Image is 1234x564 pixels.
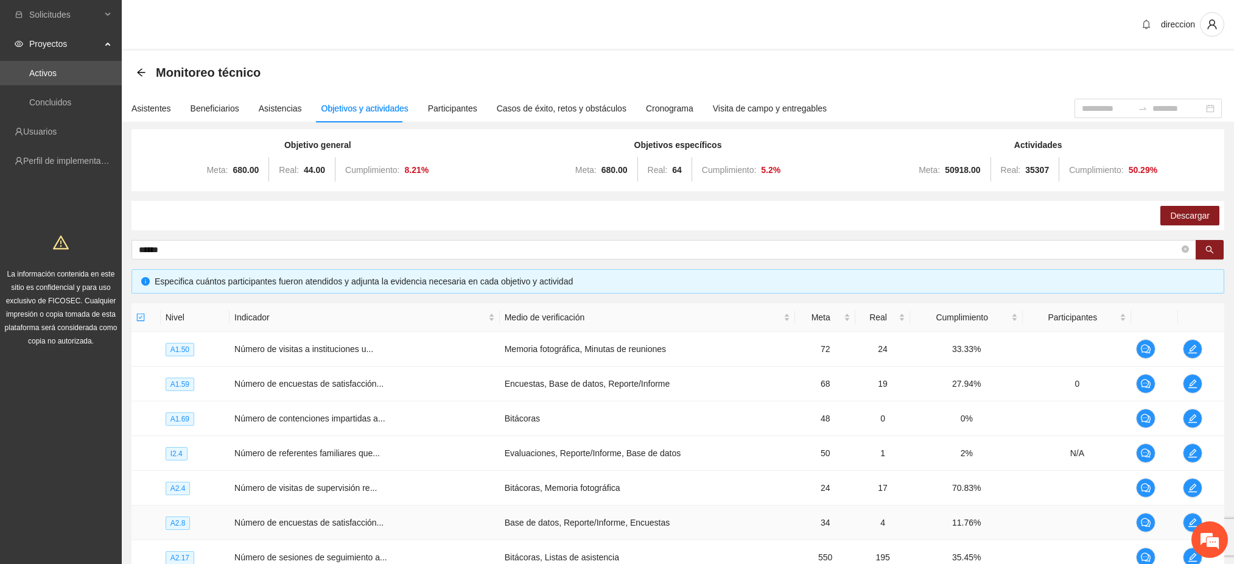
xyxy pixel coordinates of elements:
[53,234,69,250] span: warning
[284,140,351,150] strong: Objetivo general
[259,102,302,115] div: Asistencias
[795,332,855,367] td: 72
[1200,12,1224,37] button: user
[234,448,380,458] span: Número de referentes familiares que...
[1138,104,1148,113] span: to
[234,414,385,423] span: Número de contenciones impartidas a...
[795,303,855,332] th: Meta
[1205,245,1214,255] span: search
[234,311,486,324] span: Indicador
[131,102,171,115] div: Asistentes
[915,311,1009,324] span: Cumplimiento
[1183,339,1202,359] button: edit
[1183,513,1202,532] button: edit
[713,102,827,115] div: Visita de campo y entregables
[1160,206,1219,225] button: Descargar
[919,165,940,175] span: Meta:
[795,401,855,436] td: 48
[1183,443,1202,463] button: edit
[166,412,194,426] span: A1.69
[860,311,896,324] span: Real
[23,127,57,136] a: Usuarios
[646,102,693,115] div: Cronograma
[230,303,500,332] th: Indicador
[1183,483,1202,493] span: edit
[500,471,796,506] td: Bitácoras, Memoria fotográfica
[910,506,1023,540] td: 11.76%
[1028,311,1117,324] span: Participantes
[29,97,71,107] a: Concluidos
[234,518,384,527] span: Número de encuestas de satisfacción...
[405,165,429,175] strong: 8.21 %
[304,165,325,175] strong: 44.00
[575,165,597,175] span: Meta:
[945,165,980,175] strong: 50918.00
[1183,344,1202,354] span: edit
[141,277,150,286] span: info-circle
[29,2,101,27] span: Solicitudes
[1161,19,1195,29] span: direccion
[156,63,261,82] span: Monitoreo técnico
[136,313,145,322] span: check-square
[761,165,780,175] strong: 5.2 %
[1183,374,1202,393] button: edit
[1001,165,1021,175] span: Real:
[910,436,1023,471] td: 2%
[1129,165,1158,175] strong: 50.29 %
[161,303,230,332] th: Nivel
[1182,245,1189,253] span: close-circle
[795,506,855,540] td: 34
[1069,165,1123,175] span: Cumplimiento:
[800,311,841,324] span: Meta
[15,10,23,19] span: inbox
[500,303,796,332] th: Medio de verificación
[672,165,682,175] strong: 64
[910,303,1023,332] th: Cumplimiento
[1182,244,1189,256] span: close-circle
[136,68,146,78] div: Back
[1136,443,1155,463] button: comment
[166,516,191,530] span: A2.8
[910,471,1023,506] td: 70.83%
[206,165,228,175] span: Meta:
[500,506,796,540] td: Base de datos, Reporte/Informe, Encuestas
[500,332,796,367] td: Memoria fotográfica, Minutas de reuniones
[1183,414,1202,423] span: edit
[279,165,299,175] span: Real:
[855,303,910,332] th: Real
[321,102,408,115] div: Objetivos y actividades
[1014,140,1062,150] strong: Actividades
[428,102,477,115] div: Participantes
[1201,19,1224,30] span: user
[648,165,668,175] span: Real:
[234,379,384,389] span: Número de encuestas de satisfacción...
[855,332,910,367] td: 24
[1136,478,1155,498] button: comment
[29,32,101,56] span: Proyectos
[136,68,146,77] span: arrow-left
[1136,374,1155,393] button: comment
[702,165,756,175] span: Cumplimiento:
[601,165,628,175] strong: 680.00
[191,102,239,115] div: Beneficiarios
[1183,448,1202,458] span: edit
[1183,478,1202,498] button: edit
[1023,303,1131,332] th: Participantes
[500,401,796,436] td: Bitácoras
[505,311,782,324] span: Medio de verificación
[5,270,117,345] span: La información contenida en este sitio es confidencial y para uso exclusivo de FICOSEC. Cualquier...
[1183,518,1202,527] span: edit
[500,367,796,401] td: Encuestas, Base de datos, Reporte/Informe
[1196,240,1224,259] button: search
[1183,552,1202,562] span: edit
[1136,339,1155,359] button: comment
[500,436,796,471] td: Evaluaciones, Reporte/Informe, Base de datos
[15,40,23,48] span: eye
[234,344,373,354] span: Número de visitas a instituciones u...
[855,401,910,436] td: 0
[166,378,194,391] span: A1.59
[1136,513,1155,532] button: comment
[233,165,259,175] strong: 680.00
[497,102,626,115] div: Casos de éxito, retos y obstáculos
[234,552,387,562] span: Número de sesiones de seguimiento a...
